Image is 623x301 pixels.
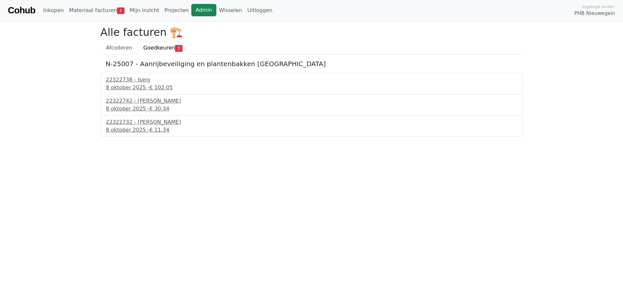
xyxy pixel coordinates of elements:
span: € 30.34 [150,106,169,112]
span: 3 [117,7,124,14]
span: Afcoderen [106,45,132,51]
a: Projecten [162,4,191,17]
span: Goedkeuren [143,45,175,51]
a: 22322738 - Isero8 oktober 2025 -€ 102.05 [106,76,517,92]
div: 8 oktober 2025 - [106,105,517,113]
a: 22322742 - [PERSON_NAME]8 oktober 2025 -€ 30.34 [106,97,517,113]
a: Goedkeuren3 [138,41,188,55]
div: 22322738 - Isero [106,76,517,84]
span: PHB Nieuwegein [574,10,615,17]
div: 22322742 - [PERSON_NAME] [106,97,517,105]
a: Wisselen [216,4,245,17]
span: Ingelogd onder: [582,4,615,10]
a: Cohub [8,3,35,18]
a: Materiaal facturen3 [66,4,127,17]
h2: Alle facturen 🏗️ [100,26,523,38]
div: 8 oktober 2025 - [106,84,517,92]
a: Afcoderen [100,41,138,55]
div: 22322732 - [PERSON_NAME] [106,118,517,126]
a: Uitloggen [245,4,275,17]
span: € 11.34 [150,127,169,133]
a: Admin [191,4,216,16]
h5: N-25007 - Aanrijbeveiliging en plantenbakken [GEOGRAPHIC_DATA] [106,60,517,68]
span: € 102.05 [150,84,173,91]
a: Inkopen [40,4,66,17]
div: 8 oktober 2025 - [106,126,517,134]
a: 22322732 - [PERSON_NAME]8 oktober 2025 -€ 11.34 [106,118,517,134]
a: Mijn inzicht [127,4,162,17]
span: 3 [175,45,182,51]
